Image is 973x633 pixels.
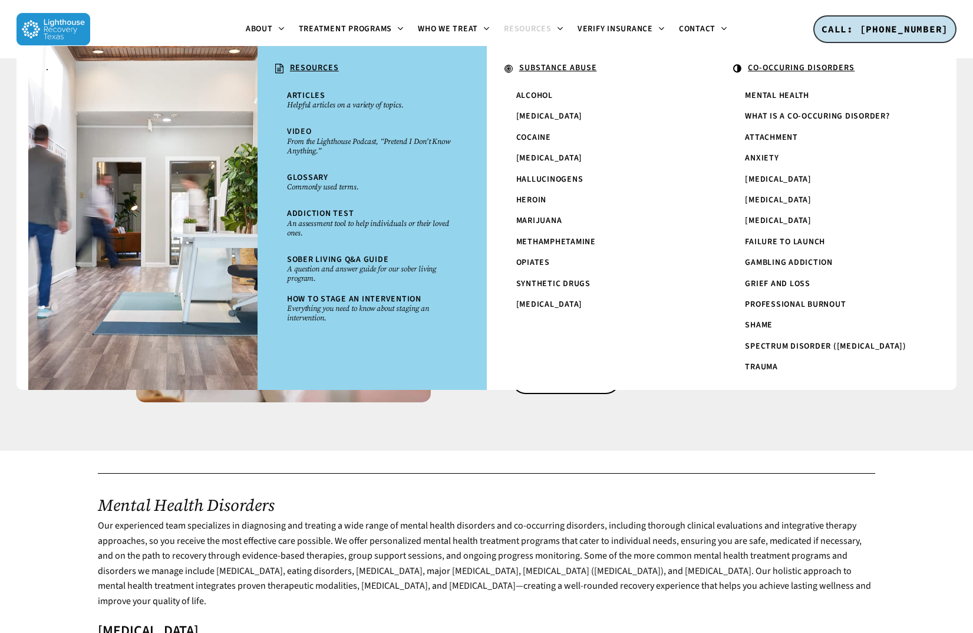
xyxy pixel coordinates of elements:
a: Contact [672,25,734,34]
span: Treatment Programs [299,23,393,35]
a: CO-OCCURING DISORDERS [727,58,933,80]
h2: Mental Health Disorders [98,496,875,514]
u: SUBSTANCE ABUSE [519,62,597,74]
span: Who We Treat [418,23,478,35]
a: SUBSTANCE ABUSE [499,58,704,80]
u: RESOURCES [290,62,339,74]
a: . [40,58,246,78]
p: Our experienced team specializes in diagnosing and treating a wide range of mental health disorde... [98,519,875,624]
a: Who We Treat [411,25,497,34]
a: About [239,25,292,34]
span: Resources [504,23,552,35]
img: Lighthouse Recovery Texas [17,13,90,45]
span: Verify Insurance [578,23,653,35]
a: Treatment Programs [292,25,411,34]
a: Verify Insurance [570,25,672,34]
span: CALL: [PHONE_NUMBER] [822,23,948,35]
a: RESOURCES [269,58,475,80]
span: Contact [679,23,715,35]
a: CALL: [PHONE_NUMBER] [813,15,956,44]
span: About [246,23,273,35]
span: . [46,62,49,74]
u: CO-OCCURING DISORDERS [748,62,855,74]
a: Resources [497,25,570,34]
